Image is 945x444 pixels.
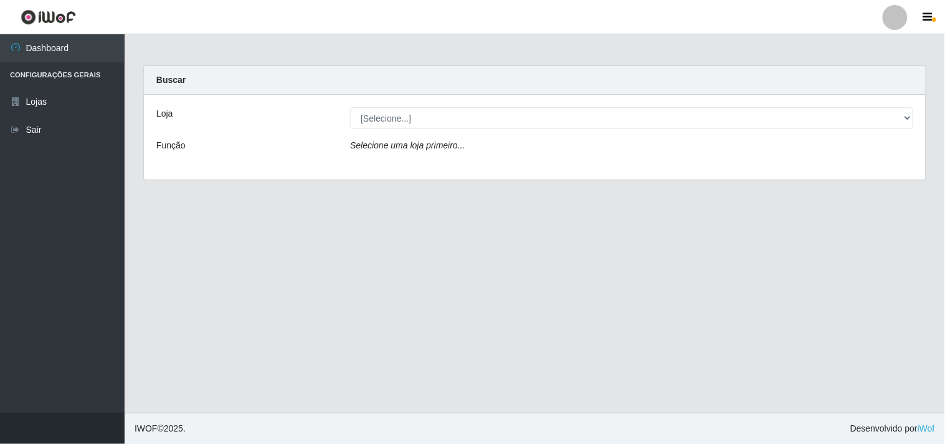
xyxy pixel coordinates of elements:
[918,423,935,433] a: iWof
[21,9,76,25] img: CoreUI Logo
[850,422,935,435] span: Desenvolvido por
[350,140,465,150] i: Selecione uma loja primeiro...
[156,139,186,152] label: Função
[135,422,186,435] span: © 2025 .
[156,107,173,120] label: Loja
[135,423,158,433] span: IWOF
[156,75,186,85] strong: Buscar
